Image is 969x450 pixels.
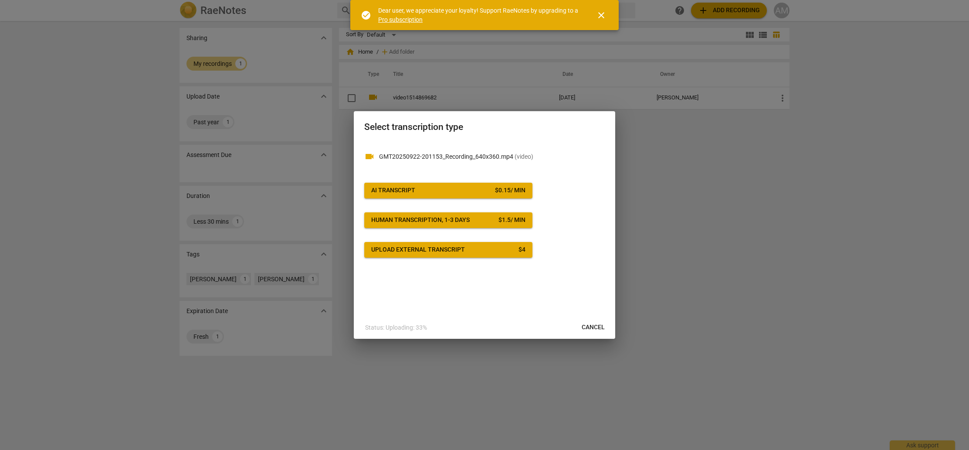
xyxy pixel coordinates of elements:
[518,245,525,254] div: $ 4
[515,153,533,160] span: ( video )
[371,245,465,254] div: Upload external transcript
[575,320,612,335] button: Cancel
[364,212,532,228] button: Human transcription, 1-3 days$1.5/ min
[364,122,605,133] h2: Select transcription type
[495,186,525,195] div: $ 0.15 / min
[371,186,415,195] div: AI Transcript
[379,152,605,161] p: GMT20250922-201153_Recording_640x360.mp4(video)
[364,242,532,258] button: Upload external transcript$4
[596,10,606,20] span: close
[378,16,423,23] a: Pro subscription
[582,323,605,332] span: Cancel
[361,10,371,20] span: check_circle
[364,183,532,198] button: AI Transcript$0.15/ min
[364,151,375,162] span: videocam
[591,5,612,26] button: Close
[371,216,470,225] div: Human transcription, 1-3 days
[498,216,525,225] div: $ 1.5 / min
[378,6,580,24] div: Dear user, we appreciate your loyalty! Support RaeNotes by upgrading to a
[365,323,427,332] p: Status: Uploading: 33%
